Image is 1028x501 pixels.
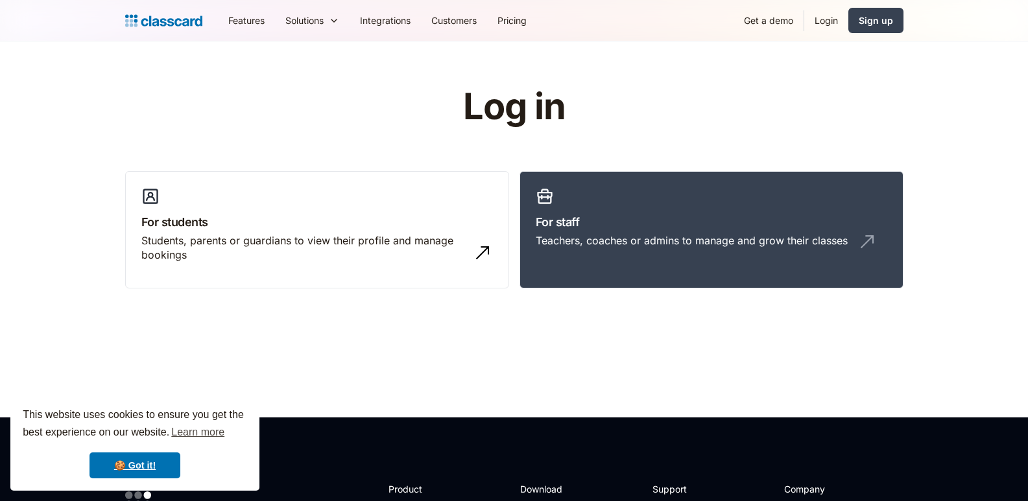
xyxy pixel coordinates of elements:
[536,213,887,231] h3: For staff
[388,482,458,496] h2: Product
[520,482,573,496] h2: Download
[784,482,870,496] h2: Company
[275,6,350,35] div: Solutions
[169,423,226,442] a: learn more about cookies
[141,233,467,262] div: Students, parents or guardians to view their profile and manage bookings
[536,233,848,248] div: Teachers, coaches or admins to manage and grow their classes
[520,171,903,289] a: For staffTeachers, coaches or admins to manage and grow their classes
[218,6,275,35] a: Features
[125,12,202,30] a: home
[652,482,705,496] h2: Support
[734,6,804,35] a: Get a demo
[285,14,324,27] div: Solutions
[350,6,421,35] a: Integrations
[859,14,893,27] div: Sign up
[23,407,247,442] span: This website uses cookies to ensure you get the best experience on our website.
[125,171,509,289] a: For studentsStudents, parents or guardians to view their profile and manage bookings
[141,213,493,231] h3: For students
[90,452,180,478] a: dismiss cookie message
[804,6,848,35] a: Login
[487,6,537,35] a: Pricing
[421,6,487,35] a: Customers
[308,87,720,127] h1: Log in
[848,8,903,33] a: Sign up
[10,395,259,491] div: cookieconsent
